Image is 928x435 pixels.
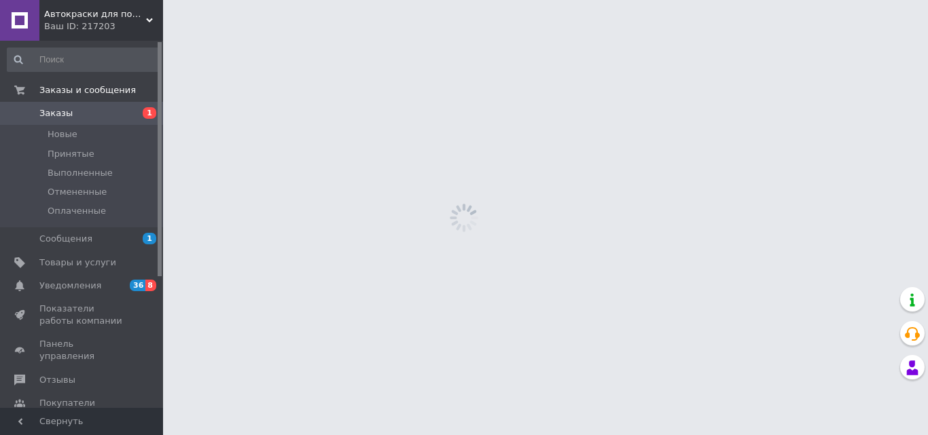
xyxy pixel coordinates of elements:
[7,48,160,72] input: Поиск
[39,280,101,292] span: Уведомления
[48,186,107,198] span: Отмененные
[143,107,156,119] span: 1
[39,107,73,119] span: Заказы
[130,280,145,291] span: 36
[39,338,126,362] span: Панель управления
[44,20,163,33] div: Ваш ID: 217203
[39,374,75,386] span: Отзывы
[39,303,126,327] span: Показатели работы компании
[48,167,113,179] span: Выполненные
[143,233,156,244] span: 1
[39,257,116,269] span: Товары и услуги
[48,148,94,160] span: Принятые
[39,84,136,96] span: Заказы и сообщения
[48,128,77,140] span: Новые
[39,233,92,245] span: Сообщения
[39,397,95,409] span: Покупатели
[48,205,106,217] span: Оплаченные
[145,280,156,291] span: 8
[44,8,146,20] span: Автокраски для покраски.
